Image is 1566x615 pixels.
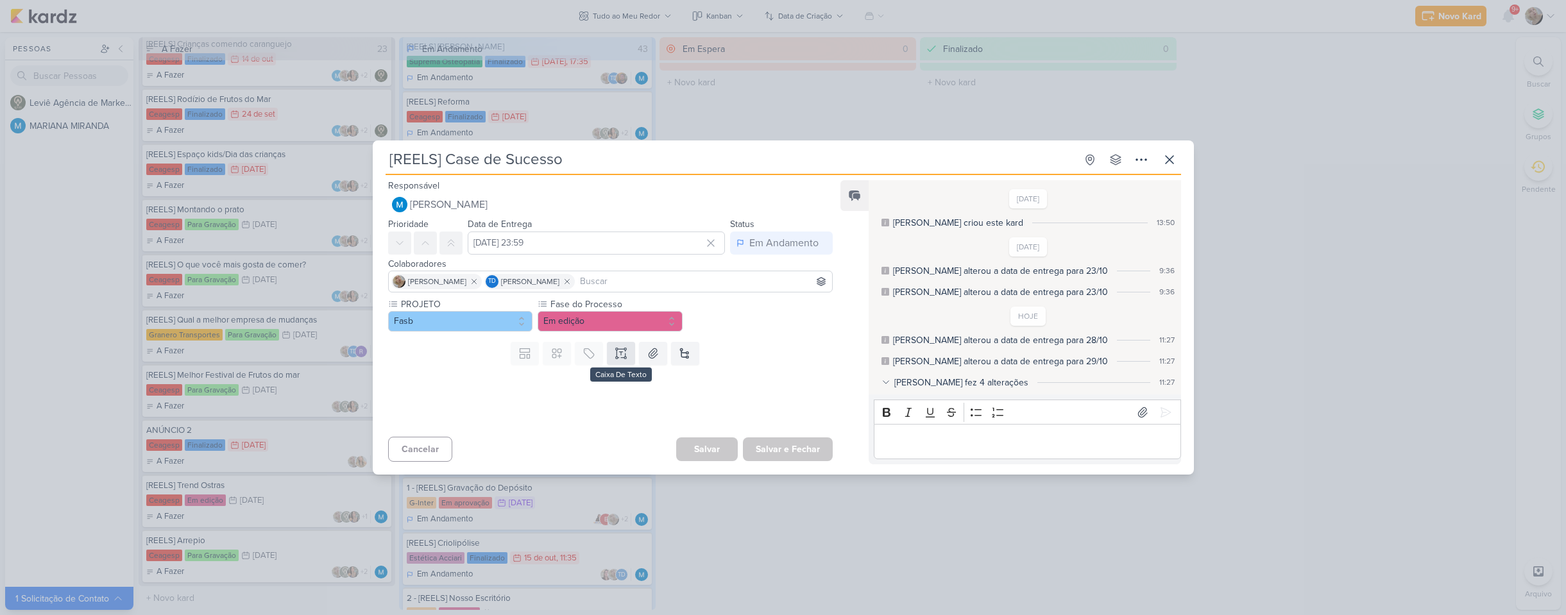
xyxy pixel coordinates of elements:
[874,400,1180,425] div: Editor toolbar
[388,180,439,191] label: Responsável
[488,278,496,285] p: Td
[893,333,1108,347] div: MARIANA alterou a data de entrega para 28/10
[1157,217,1175,228] div: 13:50
[893,216,1023,230] div: MARIANA criou este kard
[881,336,889,344] div: Este log é visível à todos no kard
[881,267,889,274] div: Este log é visível à todos no kard
[893,355,1108,368] div: MARIANA alterou a data de entrega para 29/10
[400,298,533,311] label: PROJETO
[1159,355,1175,367] div: 11:27
[549,298,683,311] label: Fase do Processo
[538,311,683,332] button: Em edição
[388,193,833,216] button: [PERSON_NAME]
[386,148,1076,171] input: Kard Sem Título
[749,235,819,251] div: Em Andamento
[410,197,488,212] span: [PERSON_NAME]
[501,276,559,287] span: [PERSON_NAME]
[577,274,830,289] input: Buscar
[468,219,532,230] label: Data de Entrega
[881,219,889,226] div: Este log é visível à todos no kard
[730,219,754,230] label: Status
[1159,265,1175,276] div: 9:36
[881,288,889,296] div: Este log é visível à todos no kard
[388,437,452,462] button: Cancelar
[392,197,407,212] img: MARIANA MIRANDA
[1159,286,1175,298] div: 9:36
[408,276,466,287] span: [PERSON_NAME]
[590,367,652,382] div: Caixa De Texto
[393,275,405,288] img: Sarah Violante
[894,376,1028,389] div: [PERSON_NAME] fez 4 alterações
[468,232,726,255] input: Select a date
[874,424,1180,459] div: Editor editing area: main
[893,285,1108,299] div: MARIANA alterou a data de entrega para 23/10
[1159,334,1175,346] div: 11:27
[893,264,1108,278] div: MARIANA alterou a data de entrega para 23/10
[730,232,833,255] button: Em Andamento
[388,311,533,332] button: Fasb
[486,275,498,288] div: Thais de carvalho
[1159,376,1175,388] div: 11:27
[388,219,429,230] label: Prioridade
[881,357,889,365] div: Este log é visível à todos no kard
[388,257,833,271] div: Colaboradores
